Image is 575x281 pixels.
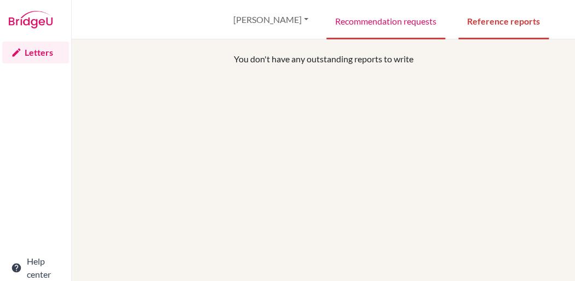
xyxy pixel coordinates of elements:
a: Letters [2,42,69,63]
a: Help center [2,257,69,279]
button: [PERSON_NAME] [228,9,313,30]
a: Reference reports [458,2,549,39]
img: Bridge-U [9,11,53,28]
a: Recommendation requests [326,2,445,39]
p: You don't have any outstanding reports to write [133,52,514,66]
